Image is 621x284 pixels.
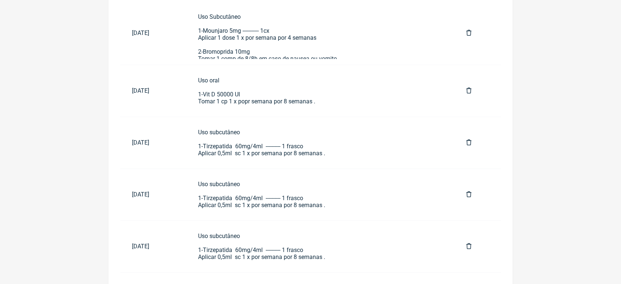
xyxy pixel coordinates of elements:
a: [DATE] [120,133,186,152]
div: Uso subcutâneo 1-Tirzepatida 60mg/4ml ---------- 1 frasco Aplicar 0,5ml sc 1 x por semana por 8 s... [198,181,443,209]
div: Uso subcutâneo 1-Tirzepatida 60mg/4ml ---------- 1 frasco Aplicar 0,5ml sc 1 x por semana por 8 s... [198,129,443,157]
div: Uso oral 1-Vit D 50000 UI Tomar 1 cp 1 x popr semana por 8 semanas . [198,77,443,105]
a: [DATE] [120,185,186,204]
a: Uso oral1-Vit D 50000 UITomar 1 cp 1 x popr semana por 8 semanas . [186,71,455,111]
a: [DATE] [120,237,186,256]
div: Uso subcutâneo 1-Tirzepatida 60mg/4ml ---------- 1 frasco Aplicar 0,5ml sc 1 x por semana por 8 s... [198,232,443,260]
a: Uso Subcutâneo1-Mounjaro 5mg ----------- 1cxAplicar 1 dose 1 x por semana por 4 semanas2-Bromopri... [186,7,455,59]
a: [DATE] [120,81,186,100]
a: Uso subcutâneo1-Tirzepatida 60mg/4ml ---------- 1 frascoAplicar 0,5ml sc 1 x por semana por 8 sem... [186,175,455,214]
div: Uso Subcutâneo 1-Mounjaro 5mg ----------- 1cx Aplicar 1 dose 1 x por semana por 4 semanas 2-Bromo... [198,13,443,62]
a: [DATE] [120,24,186,42]
a: Uso subcutâneo1-Tirzepatida 60mg/4ml ---------- 1 frascoAplicar 0,5ml sc 1 x por semana por 8 sem... [186,123,455,163]
a: Uso subcutâneo1-Tirzepatida 60mg/4ml ---------- 1 frascoAplicar 0,5ml sc 1 x por semana por 8 sem... [186,227,455,266]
